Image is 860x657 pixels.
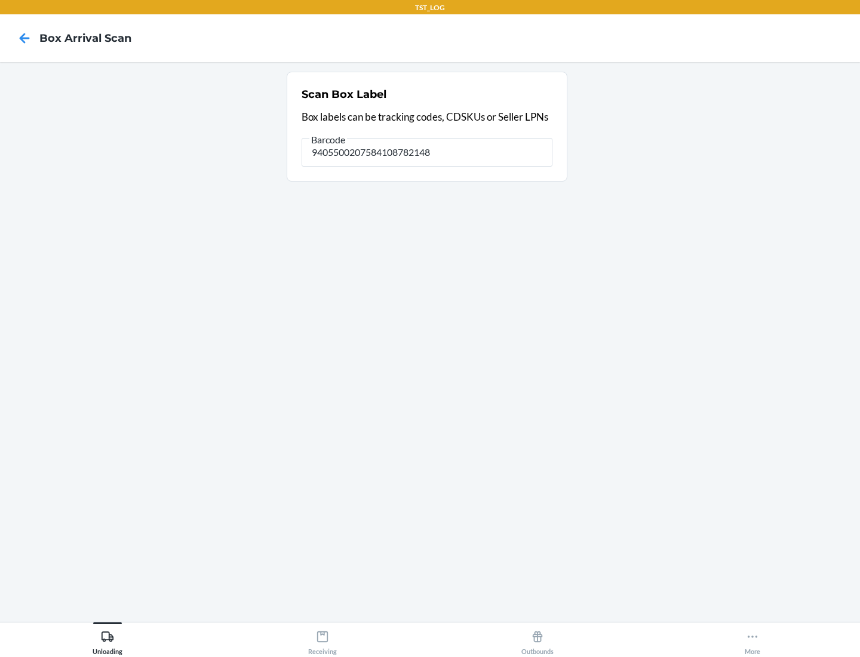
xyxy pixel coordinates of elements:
[302,138,552,167] input: Barcode
[745,625,760,655] div: More
[645,622,860,655] button: More
[93,625,122,655] div: Unloading
[430,622,645,655] button: Outbounds
[309,134,347,146] span: Barcode
[215,622,430,655] button: Receiving
[302,109,552,125] p: Box labels can be tracking codes, CDSKUs or Seller LPNs
[415,2,445,13] p: TST_LOG
[302,87,386,102] h2: Scan Box Label
[521,625,554,655] div: Outbounds
[39,30,131,46] h4: Box Arrival Scan
[308,625,337,655] div: Receiving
